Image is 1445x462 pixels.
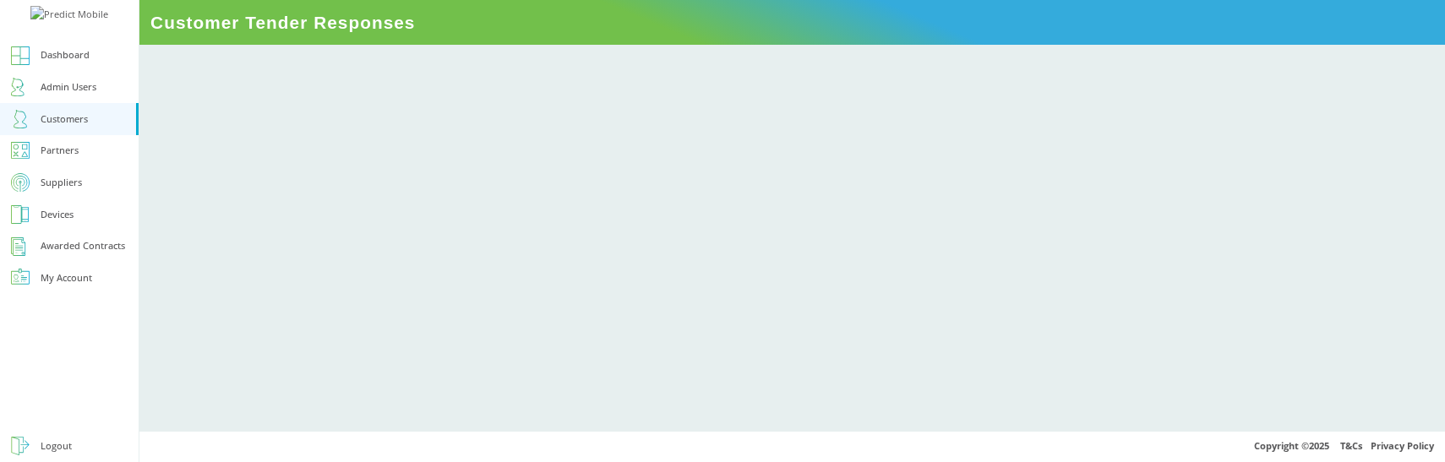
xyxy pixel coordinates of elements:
[1340,439,1362,452] a: T&Cs
[41,206,74,224] div: Devices
[41,142,79,160] div: Partners
[41,269,92,287] div: My Account
[41,79,96,96] div: Admin Users
[41,46,90,64] div: Dashboard
[41,174,82,192] div: Suppliers
[41,237,125,255] div: Awarded Contracts
[30,6,108,24] img: Predict Mobile
[139,431,1445,462] div: Copyright © 2025
[41,111,88,128] div: Customers
[41,438,72,455] div: Logout
[1371,439,1434,452] a: Privacy Policy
